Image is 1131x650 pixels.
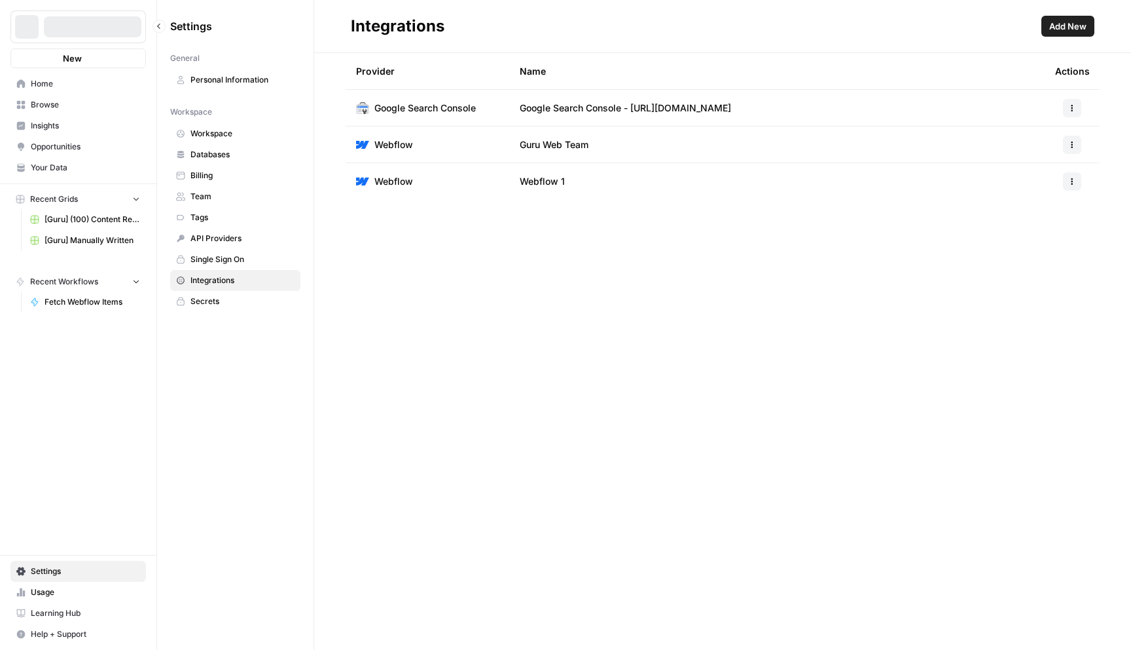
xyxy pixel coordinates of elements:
span: Google Search Console - [URL][DOMAIN_NAME] [520,102,731,115]
span: Google Search Console [374,102,476,115]
span: Add New [1049,20,1086,33]
img: Google Search Console [356,102,369,115]
a: Settings [10,561,146,582]
span: Insights [31,120,140,132]
div: Name [520,53,1034,89]
span: API Providers [190,233,295,244]
a: Learning Hub [10,603,146,624]
a: [Guru] (100) Content Refresh [24,209,146,230]
button: New [10,48,146,68]
button: Help + Support [10,624,146,645]
span: Usage [31,586,140,598]
a: Secrets [170,291,300,312]
span: Home [31,78,140,90]
a: API Providers [170,228,300,249]
div: Integrations [351,16,444,37]
span: Learning Hub [31,607,140,619]
span: New [63,52,82,65]
span: Webflow [374,175,413,188]
span: Help + Support [31,628,140,640]
a: Usage [10,582,146,603]
span: Secrets [190,296,295,307]
span: Settings [170,18,212,34]
a: Browse [10,94,146,115]
span: Webflow 1 [520,175,565,188]
span: Workspace [170,106,212,118]
span: Browse [31,99,140,111]
div: Actions [1055,53,1090,89]
span: Settings [31,565,140,577]
span: Tags [190,212,295,223]
button: Recent Workflows [10,272,146,292]
a: Workspace [170,123,300,144]
span: Fetch Webflow Items [45,296,140,308]
span: Webflow [374,138,413,151]
a: Billing [170,165,300,186]
span: Personal Information [190,74,295,86]
a: Integrations [170,270,300,291]
span: Integrations [190,275,295,286]
button: Recent Grids [10,189,146,209]
a: Tags [170,207,300,228]
span: Databases [190,149,295,161]
span: [Guru] Manually Written [45,235,140,246]
a: Fetch Webflow Items [24,292,146,313]
span: [Guru] (100) Content Refresh [45,214,140,225]
span: Opportunities [31,141,140,153]
img: Webflow [356,138,369,151]
span: Guru Web Team [520,138,588,151]
span: Your Data [31,162,140,174]
a: Single Sign On [170,249,300,270]
span: Billing [190,170,295,182]
span: Recent Workflows [30,276,98,288]
img: Webflow [356,175,369,188]
span: Recent Grids [30,193,78,205]
a: Opportunities [10,136,146,157]
a: Team [170,186,300,207]
button: Add New [1041,16,1094,37]
a: Personal Information [170,69,300,90]
a: Home [10,73,146,94]
span: Workspace [190,128,295,140]
a: [Guru] Manually Written [24,230,146,251]
div: Provider [356,53,395,89]
a: Insights [10,115,146,136]
a: Databases [170,144,300,165]
span: General [170,52,200,64]
span: Team [190,191,295,202]
a: Your Data [10,157,146,178]
span: Single Sign On [190,254,295,265]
